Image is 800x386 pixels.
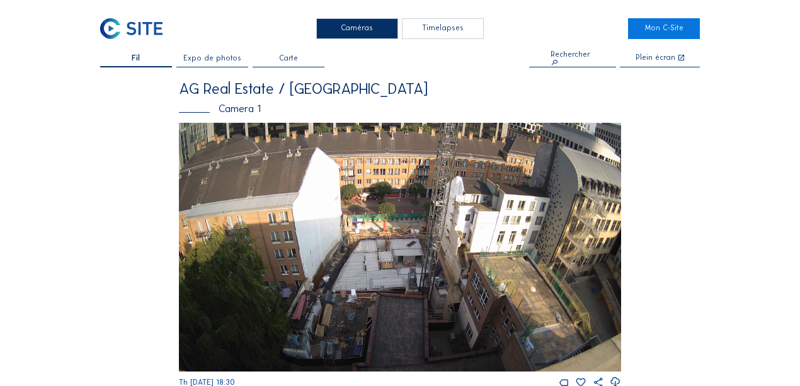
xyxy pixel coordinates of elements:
[183,55,241,62] span: Expo de photos
[179,81,621,96] div: AG Real Estate / [GEOGRAPHIC_DATA]
[132,55,140,62] span: Fil
[179,103,621,114] div: Camera 1
[636,54,675,62] div: Plein écran
[100,18,172,39] a: C-SITE Logo
[279,55,298,62] span: Carte
[100,18,163,39] img: C-SITE Logo
[551,51,594,67] div: Rechercher
[628,18,700,39] a: Mon C-Site
[179,123,621,372] img: Image
[316,18,398,39] div: Caméras
[402,18,484,39] div: Timelapses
